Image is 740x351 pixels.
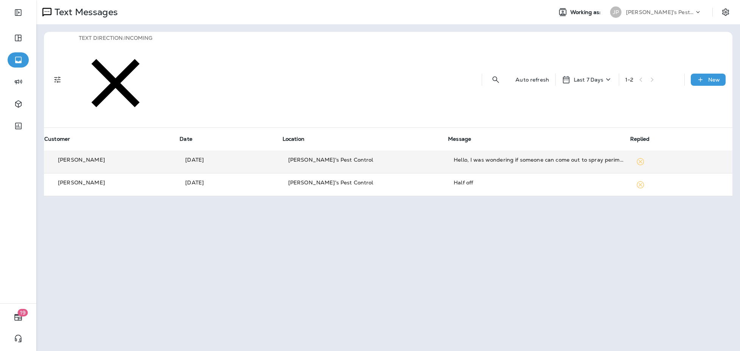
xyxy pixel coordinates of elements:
p: Sep 21, 2025 04:29 PM [185,179,276,186]
p: [PERSON_NAME] [58,179,105,186]
span: [PERSON_NAME]'s Pest Control [288,179,373,186]
button: Expand Sidebar [8,5,29,20]
p: Last 7 Days [574,77,604,83]
div: Half off [454,179,623,186]
span: 19 [18,309,28,316]
p: New [708,77,720,83]
span: Location [283,135,304,142]
div: Hello, I was wondering if someone can come out to spray perimeter for ants. Thank you, I'm at 152... [454,156,623,164]
button: Search Messages [488,72,503,87]
span: Working as: [570,9,603,16]
p: [PERSON_NAME] [58,156,105,164]
p: Text Messages [52,6,118,18]
p: [PERSON_NAME]'s Pest Control - [GEOGRAPHIC_DATA] [626,9,694,15]
p: Sep 23, 2025 12:54 PM [185,156,276,164]
div: Text Direction:Incoming [74,35,157,124]
span: Replied [630,135,650,142]
p: Auto refresh [515,77,549,83]
span: Message [448,135,471,142]
span: Date [180,135,192,142]
span: [PERSON_NAME]'s Pest Control [288,156,373,163]
div: 1 - 2 [625,77,633,83]
span: Customer [44,135,70,142]
button: Settings [719,5,732,19]
div: JP [610,6,621,18]
button: Filters [50,72,65,87]
span: Text Direction : Incoming [79,35,152,41]
button: 19 [8,310,29,325]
